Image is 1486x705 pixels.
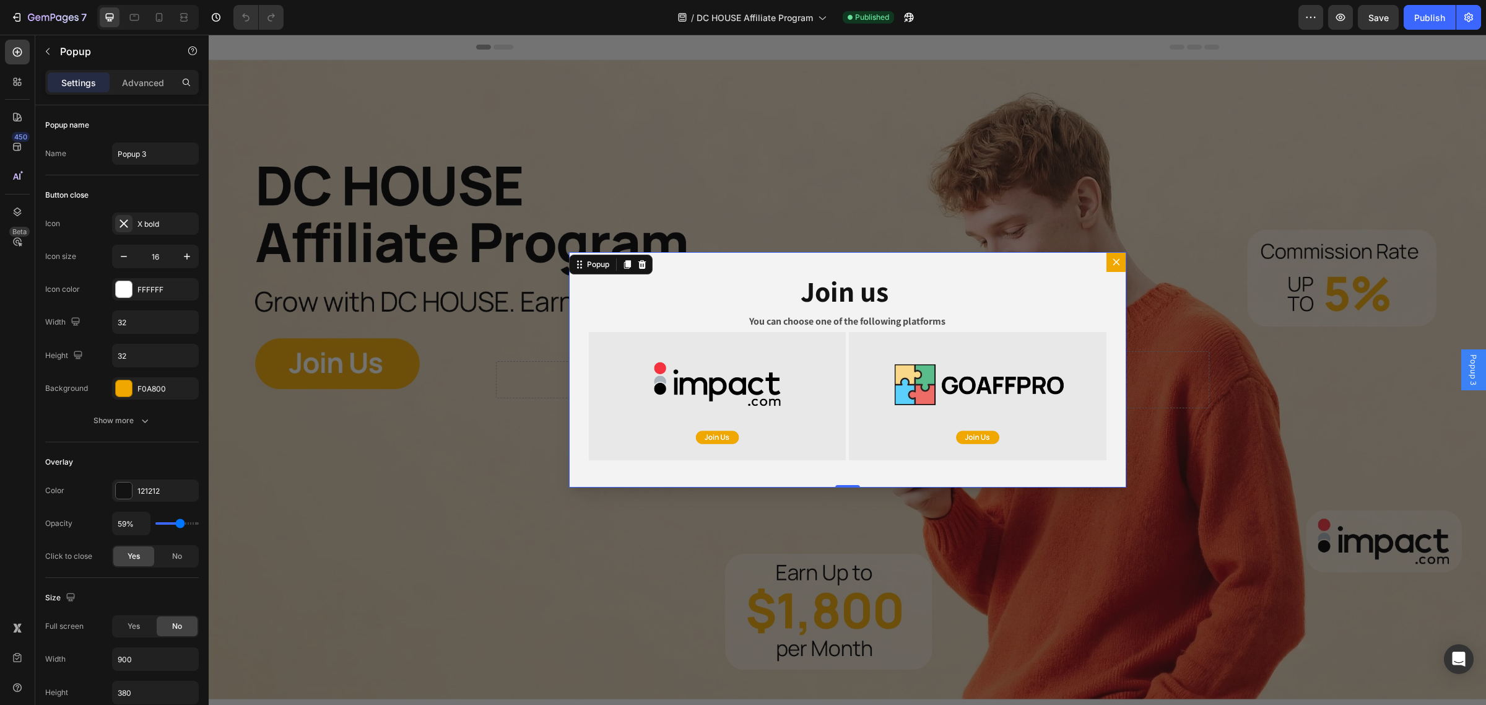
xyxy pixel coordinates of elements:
[112,142,199,165] input: E.g. New popup
[45,518,72,529] div: Opacity
[360,217,918,453] div: Dialog body
[45,120,89,131] div: Popup name
[45,590,78,606] div: Size
[592,238,680,275] strong: Join us
[209,35,1486,705] iframe: Design area
[45,383,88,394] div: Background
[45,551,92,562] div: Click to close
[640,297,898,426] img: gempages_502724240382886856-e9aa9134-80b0-497d-96e5-1afcab862393.jpg
[233,5,284,30] div: Undo/Redo
[113,681,198,704] input: Auto
[380,297,638,426] img: gempages_502724240382886856-458c27e7-fd8c-4a99-949b-c9b9e0c444cd.jpg
[45,218,60,229] div: Icon
[45,457,73,468] div: Overlay
[45,314,83,331] div: Width
[81,10,87,25] p: 7
[137,383,196,395] div: F0A800
[360,217,918,453] div: Dialog content
[45,485,64,496] div: Color
[45,409,199,432] button: Show more
[45,190,89,201] div: Button close
[1444,644,1474,674] div: Open Intercom Messenger
[172,551,182,562] span: No
[1414,11,1445,24] div: Publish
[45,284,80,295] div: Icon color
[12,132,30,142] div: 450
[45,654,66,665] div: Width
[113,311,198,333] input: Auto
[45,148,66,159] div: Name
[1259,320,1271,351] span: Popup 3
[122,76,164,89] p: Advanced
[113,648,198,670] input: Auto
[45,251,76,262] div: Icon size
[376,224,403,235] div: Popup
[93,414,151,427] div: Show more
[691,11,694,24] span: /
[137,486,196,497] div: 121212
[541,280,737,293] strong: You can choose one of the following platforms
[5,5,92,30] button: 7
[128,621,140,632] span: Yes
[45,348,85,364] div: Height
[172,621,182,632] span: No
[137,284,196,296] div: FFFFFF
[697,11,813,24] span: DC HOUSE Affiliate Program
[45,621,84,632] div: Full screen
[61,76,96,89] p: Settings
[128,551,140,562] span: Yes
[855,12,889,23] span: Published
[60,44,165,59] p: Popup
[1368,12,1389,23] span: Save
[1404,5,1456,30] button: Publish
[45,687,68,698] div: Height
[1358,5,1399,30] button: Save
[9,227,30,237] div: Beta
[113,512,150,535] input: Auto
[137,219,196,230] div: X bold
[113,344,198,367] input: Auto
